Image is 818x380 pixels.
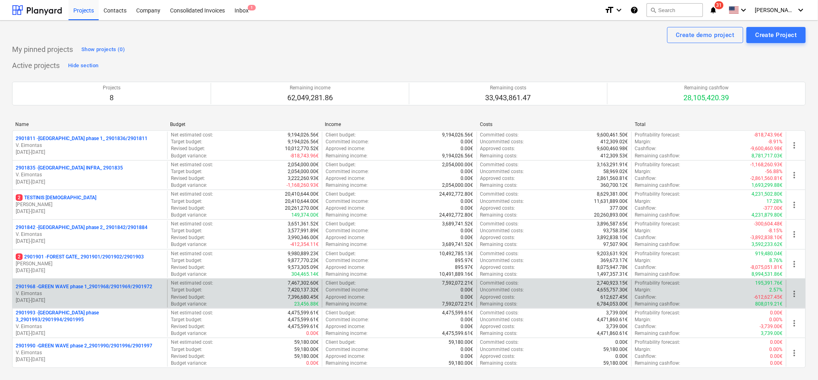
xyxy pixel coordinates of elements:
[171,191,213,198] p: Net estimated cost :
[66,59,100,72] button: Hide section
[790,259,799,269] span: more_vert
[635,132,681,138] p: Profitability forecast :
[171,234,205,241] p: Revised budget :
[171,221,213,227] p: Net estimated cost :
[16,283,164,304] div: 2901968 -GREEN WAVE phase 1_2901968/2901969/2901972V. Eimontas[DATE]-[DATE]
[756,280,783,287] p: 195,391.76€
[171,301,207,308] p: Budget variance :
[326,250,356,257] p: Client budget :
[16,171,164,178] p: V. Eimontas
[770,316,783,323] p: 0.00%
[752,182,783,189] p: 1,693,299.88€
[768,227,783,234] p: -8.15%
[16,179,164,186] p: [DATE] - [DATE]
[635,264,657,271] p: Cashflow :
[288,264,319,271] p: 9,573,305.09€
[287,93,333,103] p: 62,049,281.86
[326,145,365,152] p: Approved income :
[597,132,628,138] p: 9,600,461.50€
[635,122,783,127] div: Total
[16,356,164,363] p: [DATE] - [DATE]
[442,301,473,308] p: 7,592,072.21€
[480,264,515,271] p: Approved costs :
[635,316,652,323] p: Margin :
[635,241,681,248] p: Remaining cashflow :
[326,241,367,248] p: Remaining income :
[601,138,628,145] p: 412,309.02€
[480,191,519,198] p: Committed costs :
[16,194,23,201] span: 2
[684,85,729,91] p: Remaining cashflow
[605,5,615,15] i: format_size
[751,175,783,182] p: -2,861,560.81€
[288,234,319,241] p: 3,990,346.00€
[486,93,531,103] p: 33,943,861.47
[461,168,473,175] p: 0.00€
[684,93,729,103] p: 28,105,420.39
[480,280,519,287] p: Committed costs :
[288,161,319,168] p: 2,054,000.00€
[461,198,473,205] p: 0.00€
[171,264,205,271] p: Revised budget :
[170,122,318,127] div: Budget
[440,271,473,278] p: 10,491,889.16€
[16,323,164,330] p: V. Eimontas
[16,297,164,304] p: [DATE] - [DATE]
[16,231,164,238] p: V. Eimontas
[291,271,319,278] p: 304,465.14€
[480,161,519,168] p: Committed costs :
[768,138,783,145] p: -8.91%
[601,257,628,264] p: 369,673.17€
[288,280,319,287] p: 7,467,302.60€
[790,229,799,239] span: more_vert
[16,149,164,156] p: [DATE] - [DATE]
[756,30,797,40] div: Create Project
[635,168,652,175] p: Margin :
[597,264,628,271] p: 8,075,947.78€
[461,323,473,330] p: 0.00€
[171,175,205,182] p: Revised budget :
[635,287,652,293] p: Margin :
[16,267,164,274] p: [DATE] - [DATE]
[440,250,473,257] p: 10,492,785.13€
[594,212,628,219] p: 20,260,893.00€
[288,138,319,145] p: 9,194,026.56€
[16,254,144,260] p: 2901901 - FOREST GATE_ 2901901/2901902/2901903
[480,205,515,212] p: Approved costs :
[442,161,473,168] p: 2,054,000.00€
[461,234,473,241] p: 0.00€
[291,212,319,219] p: 149,374.00€
[461,294,473,301] p: 0.00€
[285,198,319,205] p: 20,410,644.00€
[455,257,473,264] p: 895.97€
[751,145,783,152] p: -9,600,460.98€
[288,257,319,264] p: 9,877,770.23€
[326,168,369,175] p: Committed income :
[480,138,524,145] p: Uncommitted costs :
[16,142,164,149] p: V. Eimontas
[751,161,783,168] p: -1,168,260.93€
[326,227,369,234] p: Committed income :
[461,227,473,234] p: 0.00€
[81,45,125,54] div: Show projects (0)
[635,182,681,189] p: Remaining cashflow :
[461,287,473,293] p: 0.00€
[790,318,799,328] span: more_vert
[171,257,202,264] p: Target budget :
[288,287,319,293] p: 7,420,137.32€
[604,227,628,234] p: 93,758.35€
[16,224,164,245] div: 2901842 -[GEOGRAPHIC_DATA] phase 2_ 2901842/2901884V. Eimontas[DATE]-[DATE]
[171,161,213,168] p: Net estimated cost :
[285,145,319,152] p: 10,012,770.52€
[171,323,205,330] p: Revised budget :
[326,234,365,241] p: Approved income :
[326,153,367,159] p: Remaining income :
[171,280,213,287] p: Net estimated cost :
[635,161,681,168] p: Profitability forecast :
[326,280,356,287] p: Client budget :
[326,257,369,264] p: Committed income :
[326,175,365,182] p: Approved income :
[480,132,519,138] p: Committed costs :
[16,165,164,185] div: 2901835 -[GEOGRAPHIC_DATA] INFRA_ 2901835V. Eimontas[DATE]-[DATE]
[16,201,164,208] p: [PERSON_NAME]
